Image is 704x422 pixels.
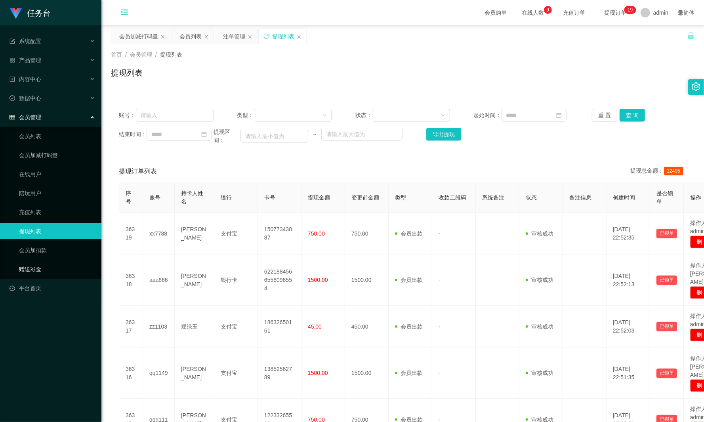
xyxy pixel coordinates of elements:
[10,57,15,63] i: 图标: appstore-o
[10,10,51,16] a: 任务台
[237,111,255,120] span: 类型：
[221,194,232,201] span: 银行
[613,194,635,201] span: 创建时间
[214,213,258,255] td: 支付宝
[263,34,269,39] i: 图标: sync
[308,323,322,330] span: 45.00
[149,194,160,201] span: 账号
[345,213,389,255] td: 750.00
[214,306,258,348] td: 支付宝
[10,280,95,296] a: 图标: dashboard平台首页
[556,112,562,118] i: 图标: calendar
[345,306,389,348] td: 450.00
[119,167,157,176] span: 提现订单列表
[125,51,127,58] span: /
[426,128,461,141] button: 导出提现
[272,29,294,44] div: 提现列表
[143,213,175,255] td: xx7788
[656,190,673,205] span: 是否锁单
[111,51,122,58] span: 首页
[600,10,630,15] span: 提现订单
[439,277,441,283] span: -
[351,194,379,201] span: 变更前金额
[175,306,214,348] td: 郑绿玉
[119,306,143,348] td: 36317
[179,29,202,44] div: 会员列表
[10,114,41,120] span: 会员管理
[19,242,95,258] a: 会员加扣款
[322,113,327,118] i: 图标: down
[607,306,650,348] td: [DATE] 22:52:03
[439,194,466,201] span: 收款二维码
[204,34,209,39] i: 图标: close
[19,147,95,163] a: 会员加减打码量
[692,82,700,91] i: 图标: setting
[175,255,214,306] td: [PERSON_NAME]
[119,111,136,120] span: 账号：
[308,194,330,201] span: 提现金额
[155,51,157,58] span: /
[143,306,175,348] td: zz1103
[630,6,633,14] p: 9
[607,348,650,399] td: [DATE] 22:51:35
[395,323,423,330] span: 会员出款
[544,6,552,14] sup: 9
[143,348,175,399] td: qq1149
[181,190,203,205] span: 持卡人姓名
[308,130,322,139] span: ~
[526,194,537,201] span: 状态
[441,113,445,118] i: 图标: down
[111,0,138,26] i: 图标: menu-fold
[569,194,591,201] span: 备注信息
[395,370,423,376] span: 会员出款
[10,8,22,19] img: logo.9652507e.png
[10,114,15,120] i: 图标: table
[395,194,406,201] span: 类型
[10,38,15,44] i: 图标: form
[592,109,617,122] button: 重 置
[19,223,95,239] a: 提现列表
[223,29,245,44] div: 注单管理
[258,306,301,348] td: 18632650161
[240,130,308,143] input: 请输入最小值为
[355,111,373,120] span: 状态：
[258,348,301,399] td: 13852562789
[526,370,553,376] span: 审核成功
[130,51,152,58] span: 会员管理
[258,213,301,255] td: 15077343887
[607,255,650,306] td: [DATE] 22:52:13
[119,348,143,399] td: 36316
[518,10,548,15] span: 在线人数
[395,277,423,283] span: 会员出款
[308,230,325,237] span: 750.00
[175,213,214,255] td: [PERSON_NAME]
[482,194,504,201] span: 系统备注
[258,255,301,306] td: 6221884566558096554
[10,76,41,82] span: 内容中心
[119,29,158,44] div: 会员加减打码量
[678,10,683,15] i: 图标: global
[160,34,165,39] i: 图标: close
[439,323,441,330] span: -
[119,130,147,139] span: 结束时间：
[439,370,441,376] span: -
[526,230,553,237] span: 审核成功
[297,34,301,39] i: 图标: close
[345,348,389,399] td: 1500.00
[656,229,677,238] button: 已锁单
[656,276,677,285] button: 已锁单
[656,322,677,331] button: 已锁单
[559,10,589,15] span: 充值订单
[201,131,207,137] i: 图标: calendar
[19,261,95,277] a: 赠送彩金
[248,34,252,39] i: 图标: close
[607,213,650,255] td: [DATE] 22:52:35
[19,204,95,220] a: 充值列表
[264,194,275,201] span: 卡号
[10,95,41,101] span: 数据中心
[526,323,553,330] span: 审核成功
[111,67,143,79] h1: 提现列表
[628,6,630,14] p: 1
[19,185,95,201] a: 陪玩用户
[214,255,258,306] td: 银行卡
